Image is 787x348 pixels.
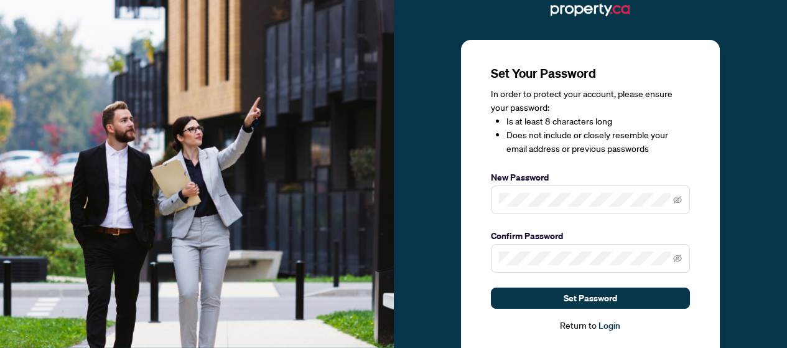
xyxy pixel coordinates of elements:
li: Is at least 8 characters long [506,115,690,128]
h3: Set Your Password [491,65,690,82]
span: eye-invisible [673,195,682,204]
button: Set Password [491,288,690,309]
li: Does not include or closely resemble your email address or previous passwords [506,128,690,156]
div: In order to protect your account, please ensure your password: [491,87,690,156]
label: Confirm Password [491,229,690,243]
div: Return to [491,319,690,333]
label: New Password [491,171,690,184]
span: eye-invisible [673,254,682,263]
a: Login [598,320,620,331]
span: Set Password [564,288,617,308]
